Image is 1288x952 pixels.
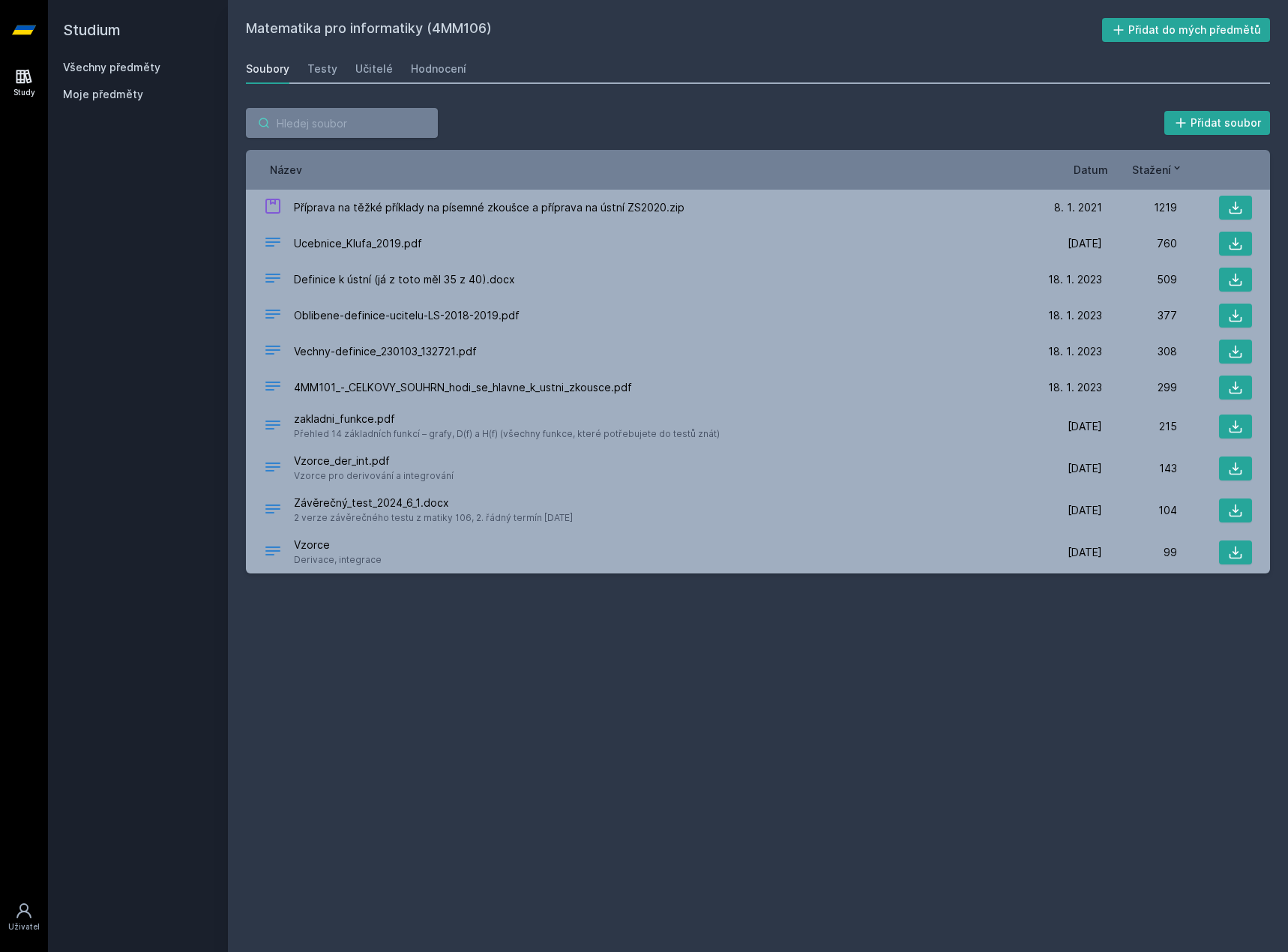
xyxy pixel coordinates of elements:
div: PDF [264,233,282,255]
span: Vzorce_der_int.pdf [294,454,454,469]
span: [DATE] [1068,236,1102,251]
button: Název [270,162,302,178]
span: 18. 1. 2023 [1048,272,1102,287]
span: Vechny-definice_230103_132721.pdf [294,344,477,359]
div: 99 [1102,545,1177,560]
div: 299 [1102,380,1177,395]
span: 18. 1. 2023 [1048,308,1102,323]
div: 308 [1102,344,1177,359]
div: .PDF [264,542,282,564]
a: Uživatel [3,894,45,940]
a: Study [3,60,45,106]
div: Study [13,87,35,98]
span: Přehled 14 základních funkcí – grafy, D(f) a H(f) (všechny funkce, které potřebujete do testů znát) [294,427,720,442]
div: Uživatel [8,921,40,933]
span: Příprava na těžké příklady na písemné zkoušce a příprava na ústní ZS2020.zip [294,200,684,215]
span: Derivace, integrace [294,552,382,567]
div: 377 [1102,308,1177,323]
div: PDF [264,305,282,327]
span: Vzorce [294,537,382,552]
div: Soubory [246,61,289,76]
div: Učitelé [355,61,393,76]
span: 4MM101_-_CELKOVY_SOUHRN_hodi_se_hlavne_k_ustni_zkousce.pdf [294,380,632,395]
span: [DATE] [1068,461,1102,476]
span: [DATE] [1068,503,1102,518]
div: DOCX [264,500,282,522]
span: Stažení [1132,162,1171,178]
div: Hodnocení [411,61,466,76]
button: Datum [1074,162,1108,178]
input: Hledej soubor [246,108,438,138]
span: 18. 1. 2023 [1048,380,1102,395]
span: 2 verze závěrečného testu z matiky 106, 2. řádný termín [DATE] [294,510,573,525]
span: Moje předměty [63,87,143,102]
span: Oblibene-definice-ucitelu-LS-2018-2019.pdf [294,308,520,323]
div: 104 [1102,503,1177,518]
div: PDF [264,458,282,480]
button: Přidat soubor [1164,111,1271,135]
div: Testy [307,61,337,76]
a: Hodnocení [411,54,466,84]
div: DOCX [264,269,282,291]
a: Testy [307,54,337,84]
span: Vzorce pro derivování a integrování [294,469,454,483]
button: Stažení [1132,162,1183,178]
span: Definice k ústní (já z toto měl 35 z 40).docx [294,272,515,287]
span: [DATE] [1068,419,1102,434]
div: 215 [1102,419,1177,434]
button: Přidat do mých předmětů [1102,18,1271,42]
div: 509 [1102,272,1177,287]
span: 8. 1. 2021 [1054,200,1102,215]
div: PDF [264,377,282,399]
a: Soubory [246,54,289,84]
div: 1219 [1102,200,1177,215]
div: ZIP [264,197,282,219]
div: 143 [1102,461,1177,476]
a: Učitelé [355,54,393,84]
div: 760 [1102,236,1177,251]
div: PDF [264,416,282,438]
span: [DATE] [1068,545,1102,560]
a: Všechny předměty [63,61,160,73]
span: zakladni_funkce.pdf [294,412,720,427]
span: Závěrečný_test_2024_6_1.docx [294,495,573,510]
span: Ucebnice_Klufa_2019.pdf [294,236,422,251]
h2: Matematika pro informatiky (4MM106) [246,18,1102,42]
div: PDF [264,341,282,363]
span: 18. 1. 2023 [1048,344,1102,359]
